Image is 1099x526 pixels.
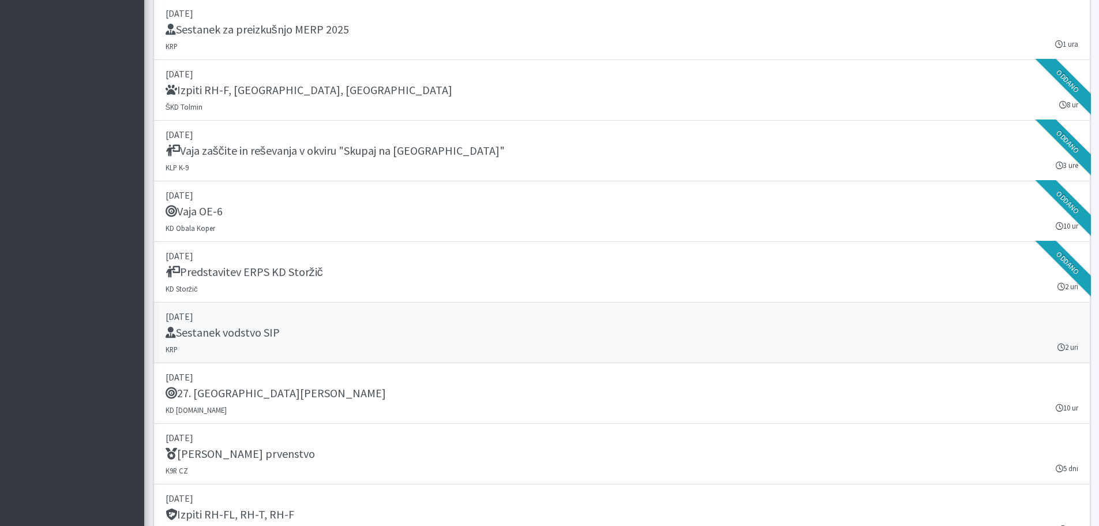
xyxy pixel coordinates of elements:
[153,121,1090,181] a: [DATE] Vaja zaščite in reševanja v okviru "Skupaj na [GEOGRAPHIC_DATA]" KLP K-9 3 ure Oddano
[166,204,223,218] h5: Vaja OE-6
[166,265,323,279] h5: Predstavitev ERPS KD Storžič
[166,326,280,340] h5: Sestanek vodstvo SIP
[166,23,349,36] h5: Sestanek za preizkušnjo MERP 2025
[166,386,386,400] h5: 27. [GEOGRAPHIC_DATA][PERSON_NAME]
[166,370,1078,384] p: [DATE]
[1056,402,1078,413] small: 10 ur
[1057,342,1078,353] small: 2 uri
[166,447,315,461] h5: [PERSON_NAME] prvenstvo
[166,249,1078,263] p: [DATE]
[166,491,1078,505] p: [DATE]
[166,188,1078,202] p: [DATE]
[166,67,1078,81] p: [DATE]
[166,345,178,354] small: KRP
[166,6,1078,20] p: [DATE]
[166,508,294,521] h5: Izpiti RH-FL, RH-T, RH-F
[166,163,189,172] small: KLP K-9
[166,309,1078,323] p: [DATE]
[153,242,1090,303] a: [DATE] Predstavitev ERPS KD Storžič KD Storžič 2 uri Oddano
[153,181,1090,242] a: [DATE] Vaja OE-6 KD Obala Koper 10 ur Oddano
[166,102,203,111] small: ŠKD Tolmin
[166,431,1078,445] p: [DATE]
[153,60,1090,121] a: [DATE] Izpiti RH-F, [GEOGRAPHIC_DATA], [GEOGRAPHIC_DATA] ŠKD Tolmin 8 ur Oddano
[153,303,1090,363] a: [DATE] Sestanek vodstvo SIP KRP 2 uri
[166,42,178,51] small: KRP
[153,424,1090,484] a: [DATE] [PERSON_NAME] prvenstvo K9R CZ 5 dni
[166,128,1078,141] p: [DATE]
[166,144,505,158] h5: Vaja zaščite in reševanja v okviru "Skupaj na [GEOGRAPHIC_DATA]"
[166,284,198,293] small: KD Storžič
[166,83,452,97] h5: Izpiti RH-F, [GEOGRAPHIC_DATA], [GEOGRAPHIC_DATA]
[1055,39,1078,50] small: 1 ura
[166,405,227,415] small: KD [DOMAIN_NAME]
[166,466,188,475] small: K9R CZ
[1056,463,1078,474] small: 5 dni
[166,223,215,233] small: KD Obala Koper
[153,363,1090,424] a: [DATE] 27. [GEOGRAPHIC_DATA][PERSON_NAME] KD [DOMAIN_NAME] 10 ur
